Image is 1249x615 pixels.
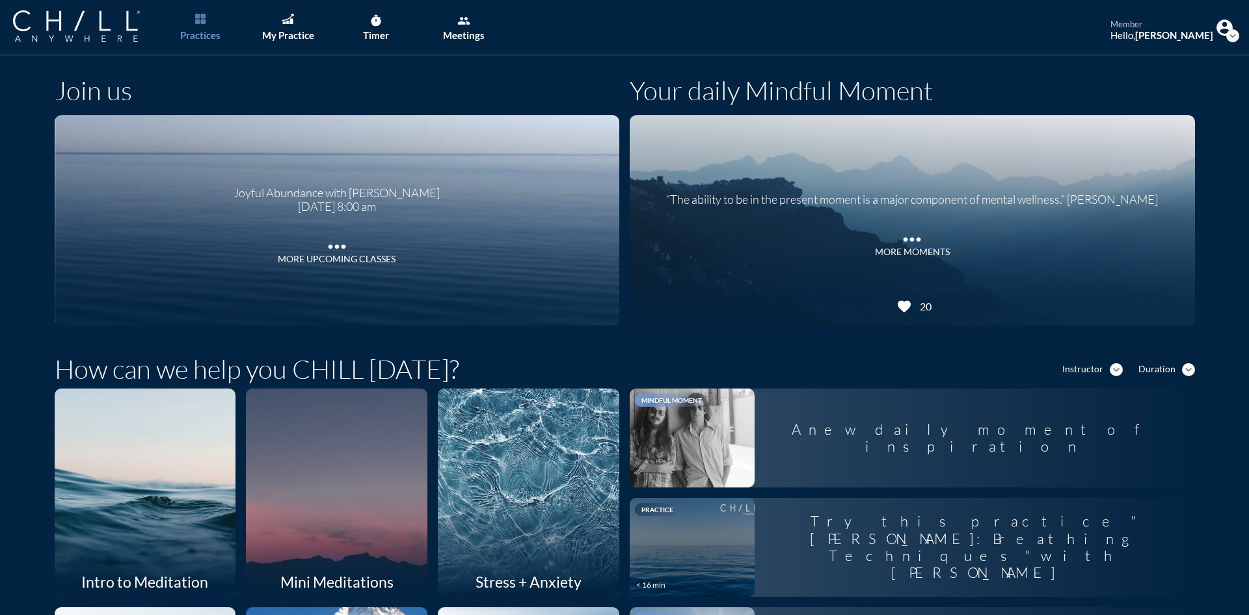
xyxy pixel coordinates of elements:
[1216,20,1233,36] img: Profile icon
[1138,364,1175,375] div: Duration
[55,353,459,385] h1: How can we help you CHILL [DATE]?
[1226,29,1239,42] i: expand_more
[630,75,933,106] h1: Your daily Mindful Moment
[1110,29,1213,41] div: Hello,
[875,247,950,258] div: MORE MOMENTS
[195,14,206,24] img: List
[457,14,470,27] i: group
[899,226,925,246] i: more_horiz
[1110,20,1213,30] div: member
[666,183,1158,207] div: “The ability to be in the present moment is a major component of mental wellness.” [PERSON_NAME]
[55,567,236,597] div: Intro to Meditation
[1062,364,1103,375] div: Instructor
[915,300,932,312] div: 20
[755,411,1195,466] div: A new daily moment of inspiration
[55,75,132,106] h1: Join us
[641,396,702,404] span: Mindful Moment
[180,29,221,41] div: Practices
[443,29,485,41] div: Meetings
[246,567,427,597] div: Mini Meditations
[278,254,396,265] div: More Upcoming Classes
[13,10,140,42] img: Company Logo
[1135,29,1213,41] strong: [PERSON_NAME]
[1182,363,1195,376] i: expand_more
[324,234,350,253] i: more_horiz
[438,567,619,597] div: Stress + Anxiety
[363,29,389,41] div: Timer
[641,506,673,513] span: Practice
[13,10,166,44] a: Company Logo
[755,502,1195,592] div: Try this practice "[PERSON_NAME]: Breathing Techniques" with [PERSON_NAME]
[262,29,314,41] div: My Practice
[234,176,440,200] div: Joyful Abundance with [PERSON_NAME]
[1110,363,1123,376] i: expand_more
[896,299,912,314] i: favorite
[234,200,440,214] div: [DATE] 8:00 am
[282,14,293,24] img: Graph
[369,14,383,27] i: timer
[636,581,665,590] div: < 16 min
